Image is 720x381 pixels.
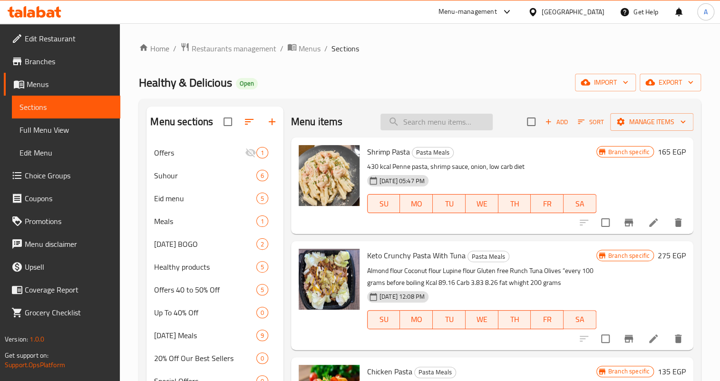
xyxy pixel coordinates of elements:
span: Up To 40% Off [154,307,256,318]
span: Select all sections [218,112,238,132]
span: Sort sections [238,110,261,133]
div: items [256,193,268,204]
span: [DATE] BOGO [154,238,256,250]
span: Coupons [25,193,113,204]
div: Suhour6 [146,164,283,187]
span: Meals [154,215,256,227]
span: Healthy products [154,261,256,273]
a: Menus [4,73,120,96]
button: TU [433,310,466,329]
span: SA [567,313,593,326]
div: Ramadan Meals [154,330,256,341]
button: import [575,74,636,91]
a: Home [139,43,169,54]
span: Add [544,117,569,127]
a: Promotions [4,210,120,233]
span: WE [469,197,495,211]
div: Pasta Meals [467,251,509,262]
span: Add item [541,115,572,129]
a: Upsell [4,255,120,278]
span: 1 [257,148,268,157]
button: SA [564,310,596,329]
span: Select section [521,112,541,132]
span: 5 [257,263,268,272]
span: A [704,7,708,17]
span: import [583,77,628,88]
span: Grocery Checklist [25,307,113,318]
span: Promotions [25,215,113,227]
span: Choice Groups [25,170,113,181]
button: SU [367,310,400,329]
a: Branches [4,50,120,73]
button: Add section [261,110,283,133]
span: Branch specific [604,367,653,376]
span: 0 [257,308,268,317]
span: 1 [257,217,268,226]
span: Manage items [618,116,686,128]
div: Offers1 [146,141,283,164]
input: search [380,114,493,130]
a: Full Menu View [12,118,120,141]
span: Offers [154,147,244,158]
span: Restaurants management [192,43,276,54]
span: Branch specific [604,147,653,156]
button: Manage items [610,113,693,131]
a: Edit Restaurant [4,27,120,50]
span: Keto Crunchy Pasta With Tuna [367,248,466,263]
div: Suhour [154,170,256,181]
div: Open [236,78,258,89]
span: TH [502,313,527,326]
button: Branch-specific-item [617,327,640,350]
span: Upsell [25,261,113,273]
button: delete [667,211,690,234]
span: 2 [257,240,268,249]
a: Menu disclaimer [4,233,120,255]
div: items [256,238,268,250]
div: Offers 40 to 50% Off5 [146,278,283,301]
a: Edit menu item [648,333,659,344]
a: Edit Menu [12,141,120,164]
span: Menu disclaimer [25,238,113,250]
span: Edit Restaurant [25,33,113,44]
button: TU [433,194,466,213]
span: Sort [578,117,604,127]
div: Eid menu [154,193,256,204]
div: items [256,170,268,181]
span: SU [371,313,397,326]
img: Shrimp Pasta [299,145,360,206]
button: delete [667,327,690,350]
button: FR [531,310,564,329]
span: Shrimp Pasta [367,145,410,159]
button: MO [400,310,433,329]
span: Select to update [595,329,615,349]
div: items [256,330,268,341]
a: Edit menu item [648,217,659,228]
span: WE [469,313,495,326]
button: SA [564,194,596,213]
span: MO [404,313,429,326]
div: items [256,284,268,295]
svg: Inactive section [245,147,256,158]
span: TU [437,197,462,211]
span: Sections [331,43,359,54]
li: / [324,43,328,54]
div: Eid menu5 [146,187,283,210]
button: Sort [575,115,606,129]
span: 20% Off Our Best Sellers [154,352,256,364]
span: TU [437,313,462,326]
div: Up To 40% Off0 [146,301,283,324]
button: MO [400,194,433,213]
span: [DATE] Meals [154,330,256,341]
div: 20% Off Our Best Sellers0 [146,347,283,370]
li: / [280,43,283,54]
div: [GEOGRAPHIC_DATA] [542,7,604,17]
span: 5 [257,285,268,294]
span: SU [371,197,397,211]
span: Sort items [572,115,610,129]
button: SU [367,194,400,213]
span: Offers 40 to 50% Off [154,284,256,295]
span: [DATE] 05:47 PM [376,176,428,186]
button: Add [541,115,572,129]
button: Branch-specific-item [617,211,640,234]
